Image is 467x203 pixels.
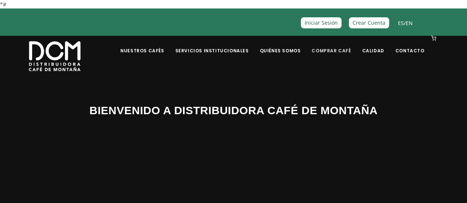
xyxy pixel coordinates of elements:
a: ES [398,20,404,27]
a: Quiénes Somos [255,36,305,54]
a: EN [406,20,413,27]
a: Servicios Institucionales [171,36,253,54]
a: Contacto [391,36,429,54]
span: / [398,19,413,27]
a: Iniciar Sesión [301,17,341,28]
a: Crear Cuenta [349,17,389,28]
h3: BIENVENIDO A DISTRIBUIDORA CAFÉ DE MONTAÑA [29,102,439,119]
a: Comprar Café [307,36,355,54]
a: Calidad [357,36,388,54]
a: Nuestros Cafés [116,36,168,54]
